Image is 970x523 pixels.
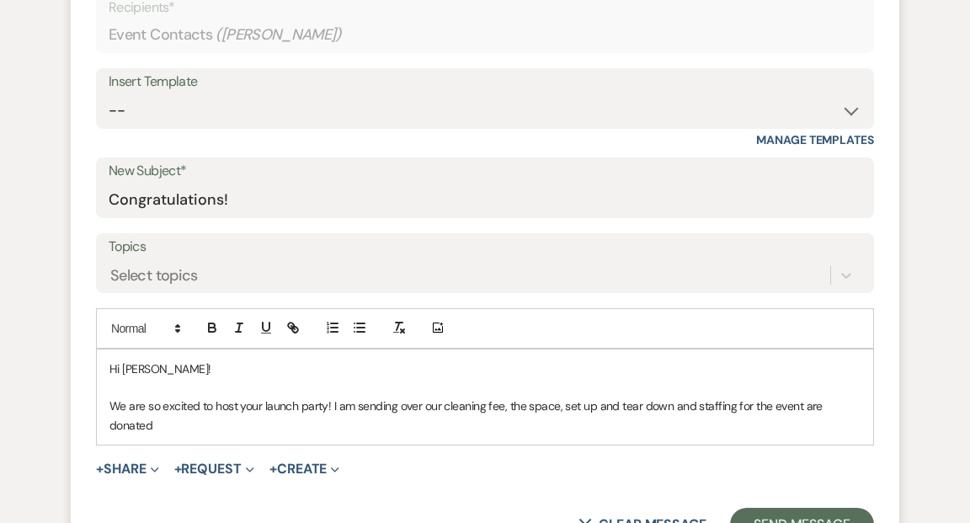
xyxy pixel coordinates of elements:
button: Request [174,462,254,476]
div: Event Contacts [109,19,861,51]
span: + [269,462,277,476]
span: + [174,462,182,476]
div: Select topics [110,264,198,286]
span: + [96,462,104,476]
button: Create [269,462,339,476]
label: New Subject* [109,159,861,184]
a: Manage Templates [756,132,874,147]
div: Insert Template [109,70,861,94]
label: Topics [109,235,861,259]
span: ( [PERSON_NAME] ) [216,24,342,46]
button: Share [96,462,159,476]
p: We are so excited to host your launch party! I am sending over our cleaning fee, the space, set u... [109,397,861,435]
p: Hi [PERSON_NAME]! [109,360,861,378]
